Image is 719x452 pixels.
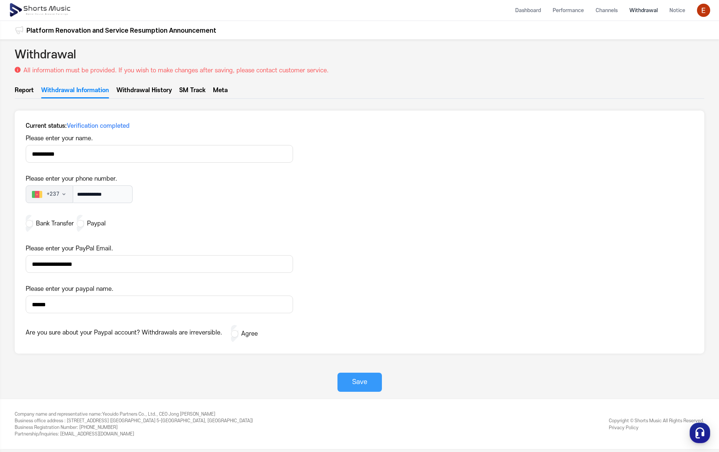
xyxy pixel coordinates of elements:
a: Settings [95,233,141,251]
input: Please enter your PayPal Email. [26,255,293,273]
p: Please enter your phone number. [26,174,293,183]
a: Withdrawal History [116,86,172,98]
p: Agree [241,329,258,338]
button: Please enter your phone number. [26,185,73,203]
a: Privacy Policy [609,425,639,430]
a: Report [15,86,34,98]
span: Home [19,244,32,250]
a: Notice [664,1,691,20]
a: Performance [547,1,590,20]
a: Home [2,233,48,251]
h2: Withdrawal [15,47,76,63]
a: Dashboard [509,1,547,20]
span: + 237 [47,191,59,198]
button: Save [337,373,382,392]
span: Verification completed [67,123,130,129]
a: Channels [590,1,624,20]
p: All information must be provided. If you wish to make changes after saving, please contact custom... [24,66,329,75]
div: Copyright © Shorts Music All Rights Reserved. [609,417,704,431]
a: Messages [48,233,95,251]
label: Paypal [87,219,106,228]
span: Company name and representative name : [15,412,102,417]
img: 사용자 이미지 [697,4,710,17]
input: Please enter your phone number. +237 [73,185,133,203]
p: Please enter your paypal name. [26,285,293,293]
input: Are you sure about your Paypal account? Withdrawals are irreversible. Agree [231,325,238,343]
div: Yeouido Partners Co., Ltd., CEO Jong [PERSON_NAME] [STREET_ADDRESS] ([GEOGRAPHIC_DATA] 5-[GEOGRAP... [15,411,253,437]
img: 알림 아이콘 [15,26,24,35]
span: Messages [61,244,83,250]
a: Meta [213,86,228,98]
span: Settings [109,244,127,250]
label: Bank Transfer [36,219,74,228]
a: Withdrawal Information [41,86,109,98]
a: Withdrawal [624,1,664,20]
img: 설명 아이콘 [15,67,21,73]
input: Please enter your paypal name. [26,296,293,313]
div: Save [352,377,367,387]
span: Business office address : [15,418,66,423]
dt: Current status : [26,122,293,130]
p: Are you sure about your Paypal account? Withdrawals are irreversible. [26,328,222,337]
p: Please enter your name. [26,134,293,143]
input: Please enter your name. [26,145,293,163]
p: Please enter your PayPal Email. [26,244,293,253]
a: SM Track [179,86,206,98]
a: Platform Renovation and Service Resumption Announcement [26,25,216,35]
